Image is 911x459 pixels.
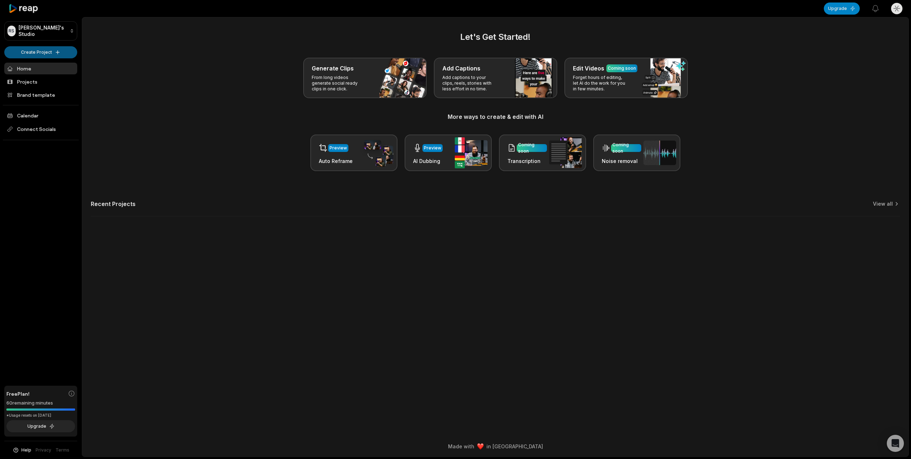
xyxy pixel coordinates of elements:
[887,435,904,452] div: Open Intercom Messenger
[6,400,75,407] div: 60 remaining minutes
[873,200,893,207] a: View all
[442,64,480,73] h3: Add Captions
[424,145,441,151] div: Preview
[89,443,902,450] div: Made with in [GEOGRAPHIC_DATA]
[19,25,67,37] p: [PERSON_NAME]'s Studio
[12,447,31,453] button: Help
[477,443,484,450] img: heart emoji
[6,420,75,432] button: Upgrade
[4,46,77,58] button: Create Project
[4,89,77,101] a: Brand template
[573,75,628,92] p: Forget hours of editing, let AI do the work for you in few minutes.
[442,75,497,92] p: Add captions to your clips, reels, stories with less effort in no time.
[330,145,347,151] div: Preview
[612,142,640,154] div: Coming soon
[4,123,77,136] span: Connect Socials
[643,141,676,165] img: noise_removal.png
[4,110,77,121] a: Calendar
[602,157,641,165] h3: Noise removal
[549,137,582,168] img: transcription.png
[6,413,75,418] div: *Usage resets on [DATE]
[4,63,77,74] a: Home
[91,200,136,207] h2: Recent Projects
[91,112,900,121] h3: More ways to create & edit with AI
[56,447,69,453] a: Terms
[360,139,393,167] img: auto_reframe.png
[312,64,354,73] h3: Generate Clips
[312,75,367,92] p: From long videos generate social ready clips in one click.
[573,64,604,73] h3: Edit Videos
[507,157,547,165] h3: Transcription
[4,76,77,88] a: Projects
[91,31,900,43] h2: Let's Get Started!
[518,142,546,154] div: Coming soon
[319,157,353,165] h3: Auto Reframe
[7,26,16,36] div: RS
[413,157,443,165] h3: AI Dubbing
[6,390,30,397] span: Free Plan!
[824,2,860,15] button: Upgrade
[608,65,636,72] div: Coming soon
[36,447,51,453] a: Privacy
[21,447,31,453] span: Help
[455,137,488,168] img: ai_dubbing.png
